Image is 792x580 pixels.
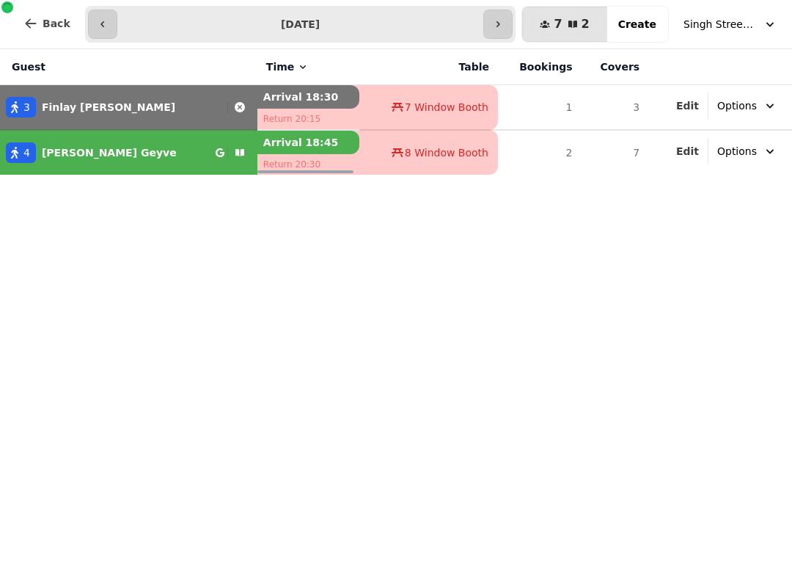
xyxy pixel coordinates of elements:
[675,11,786,37] button: Singh Street Bruntsfield
[717,98,757,113] span: Options
[23,100,30,115] span: 3
[554,18,562,30] span: 7
[676,146,699,156] span: Edit
[676,101,699,111] span: Edit
[582,85,649,131] td: 3
[582,130,649,175] td: 7
[405,100,488,115] span: 7 Window Booth
[606,7,668,42] button: Create
[43,18,70,29] span: Back
[266,59,294,74] span: Time
[708,138,786,164] button: Options
[359,49,498,85] th: Table
[257,85,359,109] p: Arrival 18:30
[676,98,699,113] button: Edit
[257,131,359,154] p: Arrival 18:45
[498,49,582,85] th: Bookings
[676,144,699,159] button: Edit
[582,49,649,85] th: Covers
[522,7,606,42] button: 72
[23,145,30,160] span: 4
[42,145,177,160] p: [PERSON_NAME] Geyve
[257,109,359,129] p: Return 20:15
[708,93,786,119] button: Options
[42,100,175,115] p: Finlay [PERSON_NAME]
[717,144,757,159] span: Options
[498,130,582,175] td: 2
[683,17,757,32] span: Singh Street Bruntsfield
[12,6,82,41] button: Back
[618,19,656,29] span: Create
[498,85,582,131] td: 1
[582,18,590,30] span: 2
[405,145,488,160] span: 8 Window Booth
[266,59,309,74] button: Time
[257,154,359,175] p: Return 20:30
